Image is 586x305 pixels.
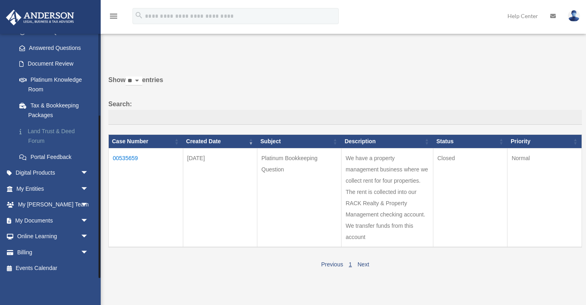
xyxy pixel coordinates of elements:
label: Show entries [108,74,582,94]
td: Normal [507,148,582,247]
span: arrow_drop_down [81,244,97,261]
input: Search: [108,110,582,125]
a: Next [358,261,369,268]
a: Platinum Knowledge Room [11,72,101,97]
td: Platinum Bookkeeping Question [257,148,342,247]
th: Subject: activate to sort column ascending [257,135,342,148]
a: Events Calendar [6,260,101,276]
a: Answered Questions [11,40,97,56]
a: Land Trust & Deed Forum [11,123,101,149]
th: Case Number: activate to sort column ascending [109,135,183,148]
img: User Pic [568,10,580,22]
span: arrow_drop_down [81,229,97,245]
a: Tax & Bookkeeping Packages [11,97,101,123]
i: menu [109,11,118,21]
th: Status: activate to sort column ascending [433,135,507,148]
a: menu [109,14,118,21]
a: Billingarrow_drop_down [6,244,101,260]
label: Search: [108,99,582,125]
td: We have a property management business where we collect rent for four properties. The rent is col... [342,148,433,247]
a: My [PERSON_NAME] Teamarrow_drop_down [6,197,101,213]
span: arrow_drop_down [81,181,97,197]
th: Created Date: activate to sort column ascending [183,135,257,148]
span: arrow_drop_down [81,197,97,213]
select: Showentries [126,76,142,86]
a: Document Review [11,56,101,72]
td: [DATE] [183,148,257,247]
a: Previous [321,261,343,268]
a: My Documentsarrow_drop_down [6,212,101,229]
span: arrow_drop_down [81,165,97,181]
a: Online Learningarrow_drop_down [6,229,101,245]
a: 1 [349,261,352,268]
span: arrow_drop_down [81,212,97,229]
td: 00535659 [109,148,183,247]
a: My Entitiesarrow_drop_down [6,181,101,197]
a: Digital Productsarrow_drop_down [6,165,101,181]
th: Description: activate to sort column ascending [342,135,433,148]
td: Closed [433,148,507,247]
i: search [135,11,143,20]
a: Portal Feedback [11,149,101,165]
th: Priority: activate to sort column ascending [507,135,582,148]
img: Anderson Advisors Platinum Portal [4,10,77,25]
